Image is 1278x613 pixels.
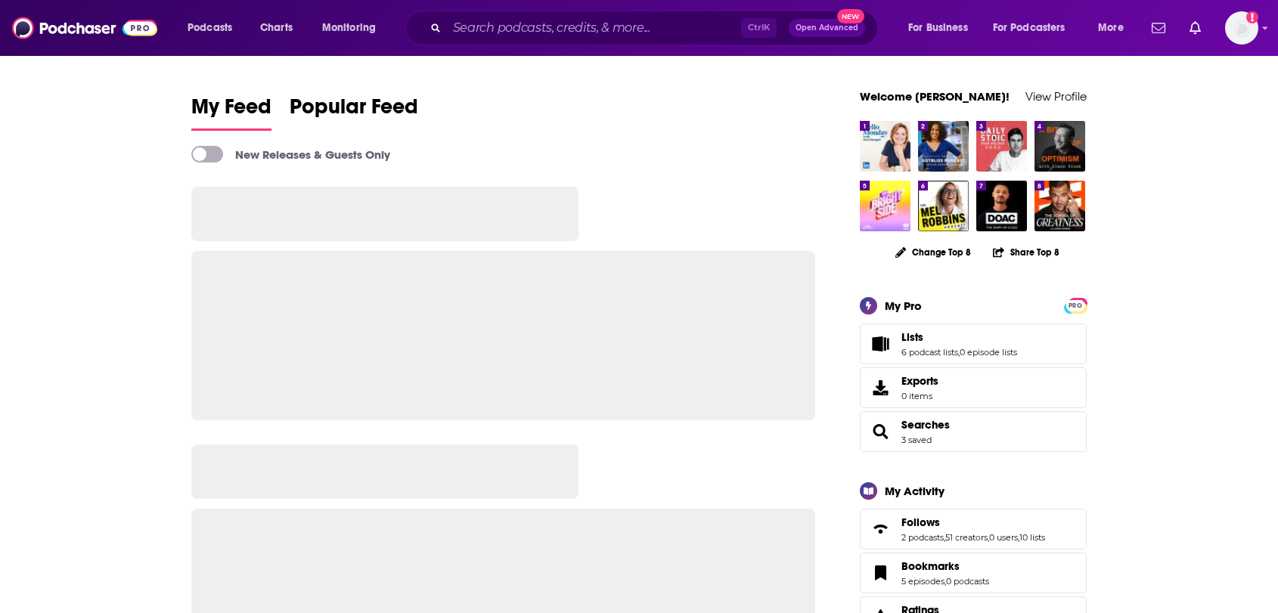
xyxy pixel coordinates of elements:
img: Podchaser - Follow, Share and Rate Podcasts [12,14,157,42]
a: PRO [1066,299,1084,310]
a: Bookmarks [865,562,895,584]
a: Searches [865,421,895,442]
div: My Pro [885,299,922,313]
a: 0 users [989,532,1018,543]
a: Searches [901,418,950,432]
img: A Bit of Optimism [1034,121,1085,172]
a: Follows [901,515,1045,529]
img: The Daily Stoic [976,121,1027,172]
a: My Feed [191,94,271,131]
div: My Activity [885,484,945,498]
a: 51 creators [945,532,988,543]
a: 10 lists [1019,532,1045,543]
span: , [1018,532,1019,543]
a: Bookmarks [901,559,989,573]
svg: Add a profile image [1246,11,1258,23]
a: Popular Feed [290,94,418,131]
span: Exports [865,377,895,398]
button: open menu [177,16,252,40]
a: Lists [865,333,895,354]
button: Share Top 8 [992,237,1060,267]
img: The Diary Of A CEO with Steven Bartlett [976,181,1027,231]
span: My Feed [191,94,271,128]
span: Charts [260,17,293,39]
a: Lists [901,330,1017,344]
button: open menu [983,16,1087,40]
input: Search podcasts, credits, & more... [447,16,741,40]
span: For Podcasters [993,17,1066,39]
button: Show profile menu [1225,11,1258,45]
div: Search podcasts, credits, & more... [420,11,892,45]
button: Open AdvancedNew [789,19,865,37]
span: Follows [860,509,1087,550]
a: 5 episodes [901,576,945,587]
button: open menu [898,16,987,40]
span: Popular Feed [290,94,418,128]
img: The School of Greatness [1034,181,1085,231]
a: 2 podcasts [901,532,944,543]
span: Exports [901,374,938,388]
img: Hello Monday with Jessi Hempel [860,121,910,172]
a: Follows [865,519,895,540]
a: New Releases & Guests Only [191,146,390,163]
span: More [1098,17,1124,39]
span: , [988,532,989,543]
span: Ctrl K [741,18,777,38]
a: 6 podcast lists [901,347,958,358]
span: Lists [860,324,1087,364]
span: Bookmarks [860,553,1087,593]
span: PRO [1066,300,1084,311]
span: Podcasts [188,17,232,39]
span: For Business [908,17,968,39]
span: Searches [860,411,1087,452]
a: 3 saved [901,435,932,445]
img: User Profile [1225,11,1258,45]
span: , [944,532,945,543]
a: Charts [250,16,302,40]
span: 0 items [901,391,938,401]
span: Open Advanced [796,24,858,32]
a: Show notifications dropdown [1183,15,1207,41]
a: Show notifications dropdown [1146,15,1171,41]
a: Exports [860,367,1087,408]
span: Logged in as hmill [1225,11,1258,45]
button: Change Top 8 [886,243,980,262]
span: Monitoring [322,17,376,39]
span: Lists [901,330,923,344]
img: The Mel Robbins Podcast [918,181,969,231]
a: 0 podcasts [946,576,989,587]
img: The Bright Side: A Hello Sunshine Podcast [860,181,910,231]
a: Welcome [PERSON_NAME]! [860,89,1010,104]
a: 0 episode lists [960,347,1017,358]
span: , [958,347,960,358]
span: Follows [901,515,940,529]
button: open menu [1087,16,1143,40]
span: New [837,9,864,23]
span: Bookmarks [901,559,960,573]
a: View Profile [1025,89,1087,104]
img: The Gutbliss Podcast [918,121,969,172]
span: , [945,576,946,587]
button: open menu [312,16,395,40]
